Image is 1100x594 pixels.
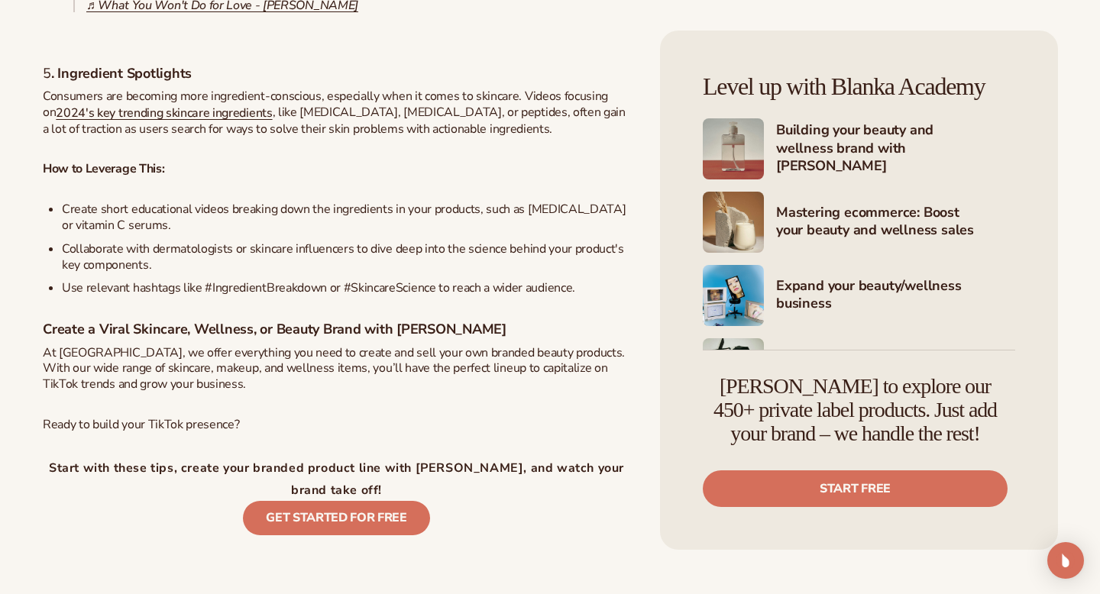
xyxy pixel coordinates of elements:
[703,73,1015,100] h4: Level up with Blanka Academy
[703,265,764,326] img: Shopify Image 4
[1047,542,1084,579] div: Open Intercom Messenger
[62,241,624,273] span: Collaborate with dermatologists or skincare influencers to dive deep into the science behind your...
[703,375,1008,445] h4: [PERSON_NAME] to explore our 450+ private label products. Just add your brand – we handle the rest!
[49,460,624,499] strong: Start with these tips, create your branded product line with [PERSON_NAME], and watch your brand ...
[62,201,626,234] span: Create short educational videos breaking down the ingredients in your products, such as [MEDICAL_...
[703,192,764,253] img: Shopify Image 3
[776,121,1015,176] h4: Building your beauty and wellness brand with [PERSON_NAME]
[43,88,626,137] span: Consumers are becoming more ingredient-conscious, especially when it comes to skincare. Videos fo...
[43,320,506,338] b: Create a Viral Skincare, Wellness, or Beauty Brand with [PERSON_NAME]
[703,338,764,399] img: Shopify Image 5
[243,501,430,535] a: Get started for FREE
[703,338,1015,399] a: Shopify Image 5 Marketing your beauty and wellness brand 101
[43,416,239,433] span: Ready to build your TikTok presence?
[43,344,625,393] span: At [GEOGRAPHIC_DATA], we offer everything you need to create and sell your own branded beauty pro...
[43,64,51,82] span: 5
[56,105,272,121] a: 2024's key trending skincare ingredients
[703,470,1008,507] a: Start free
[776,277,1015,315] h4: Expand your beauty/wellness business
[703,192,1015,253] a: Shopify Image 3 Mastering ecommerce: Boost your beauty and wellness sales
[703,265,1015,326] a: Shopify Image 4 Expand your beauty/wellness business
[703,118,1015,179] a: Shopify Image 2 Building your beauty and wellness brand with [PERSON_NAME]
[703,118,764,179] img: Shopify Image 2
[43,160,164,177] b: How to Leverage This:
[51,64,192,82] b: . Ingredient Spotlights
[62,279,575,296] span: Use relevant hashtags like #IngredientBreakdown or #SkincareScience to reach a wider audience.
[776,204,1015,241] h4: Mastering ecommerce: Boost your beauty and wellness sales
